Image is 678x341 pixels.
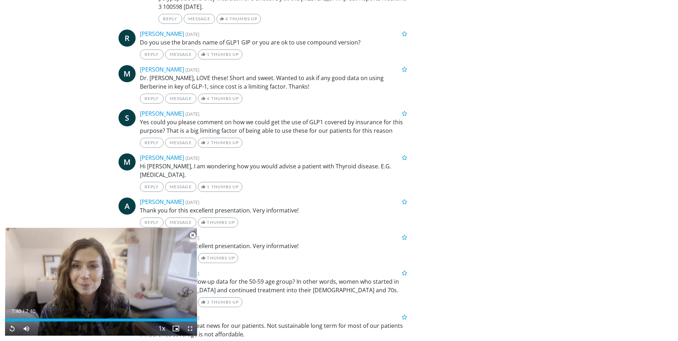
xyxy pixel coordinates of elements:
[119,153,136,170] a: M
[11,308,21,314] span: 7:40
[165,138,196,148] a: Message
[119,198,136,215] a: A
[140,65,184,73] a: [PERSON_NAME]
[198,49,242,59] a: 1 Thumbs Up
[140,162,408,179] p: Hi [PERSON_NAME], I am wondering how you would advise a patient with Thyroid disease. E.G. [MEDIC...
[5,319,197,321] div: Progress Bar
[140,110,184,117] a: [PERSON_NAME]
[140,154,184,162] a: [PERSON_NAME]
[165,217,196,227] a: Message
[23,308,24,314] span: /
[207,140,210,145] span: 2
[185,314,199,321] small: [DATE]
[207,184,210,189] span: 1
[169,321,183,336] button: Enable picture-in-picture mode
[140,242,408,250] p: Thank you for this excellent presentation. Very informative!
[26,308,35,314] span: 7:40
[185,199,199,205] small: [DATE]
[140,277,408,294] p: Is there long-term follow-up data for the 50-59 age group? In other words, women who started in t...
[140,206,408,215] p: Thank you for this excellent presentation. Very informative!
[140,198,184,206] a: [PERSON_NAME]
[158,14,182,24] a: Reply
[165,94,196,104] a: Message
[183,321,197,336] button: Fullscreen
[140,118,408,135] p: Yes could you please comment on how we could get the use of GLP1 covered by insurance for this pu...
[165,49,196,59] a: Message
[154,321,169,336] button: Playback Rate
[198,94,242,104] a: 4 Thumbs Up
[140,138,164,148] a: Reply
[185,270,199,277] small: [DATE]
[165,182,196,192] a: Message
[5,321,19,336] button: Replay
[140,321,408,339] p: Thank you, Overall great news for our patients. Not sustainable long term for most of our patient...
[185,67,199,73] small: [DATE]
[185,228,200,243] button: Close
[5,228,197,336] video-js: Video Player
[198,182,242,192] a: 1 Thumbs Up
[19,321,33,336] button: Mute
[198,217,238,227] a: Thumbs Up
[185,31,199,37] small: [DATE]
[207,52,210,57] span: 1
[185,111,199,117] small: [DATE]
[140,182,164,192] a: Reply
[198,138,242,148] a: 2 Thumbs Up
[198,297,242,307] a: 3 Thumbs Up
[207,96,210,101] span: 4
[140,74,408,91] p: Dr. [PERSON_NAME], LOVE these! Short and sweet. Wanted to ask if any good data on using Berberine...
[140,30,184,38] a: [PERSON_NAME]
[119,30,136,47] a: R
[119,65,136,82] a: M
[140,49,164,59] a: Reply
[198,253,238,263] a: Thumbs Up
[185,235,199,241] small: [DATE]
[207,299,210,305] span: 3
[140,38,408,47] p: Do you use the brands name of GLP1 GIP or you are ok to use compound version?
[185,155,199,161] small: [DATE]
[140,217,164,227] a: Reply
[184,14,215,24] a: Message
[216,14,261,24] a: 4 Thumbs Up
[119,109,136,126] a: S
[225,16,228,21] span: 4
[140,94,164,104] a: Reply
